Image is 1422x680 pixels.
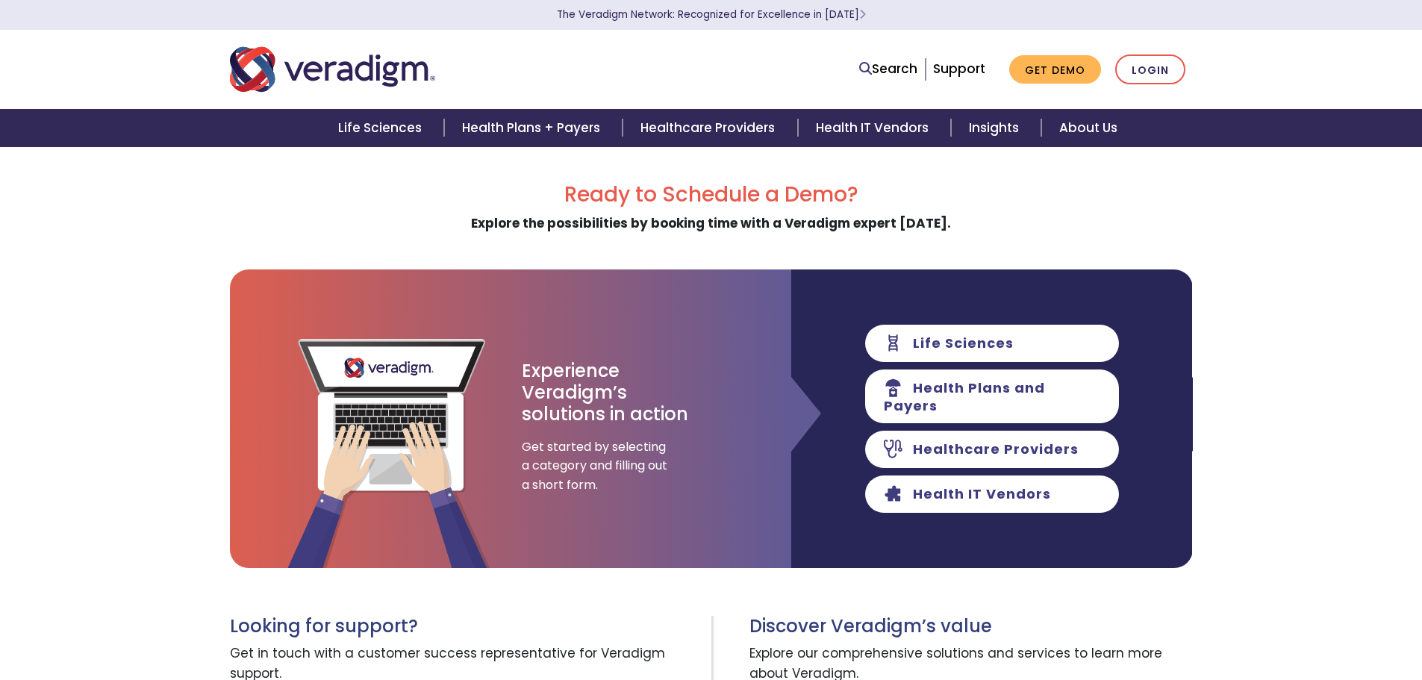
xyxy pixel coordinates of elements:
[798,109,951,147] a: Health IT Vendors
[1041,109,1135,147] a: About Us
[933,60,985,78] a: Support
[623,109,797,147] a: Healthcare Providers
[1115,54,1185,85] a: Login
[522,437,671,495] span: Get started by selecting a category and filling out a short form.
[320,109,444,147] a: Life Sciences
[859,59,917,79] a: Search
[444,109,623,147] a: Health Plans + Payers
[951,109,1041,147] a: Insights
[749,616,1193,637] h3: Discover Veradigm’s value
[557,7,866,22] a: The Veradigm Network: Recognized for Excellence in [DATE]Learn More
[230,616,700,637] h3: Looking for support?
[230,182,1193,208] h2: Ready to Schedule a Demo?
[522,361,690,425] h3: Experience Veradigm’s solutions in action
[859,7,866,22] span: Learn More
[230,45,435,94] img: Veradigm logo
[471,214,951,232] strong: Explore the possibilities by booking time with a Veradigm expert [DATE].
[1009,55,1101,84] a: Get Demo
